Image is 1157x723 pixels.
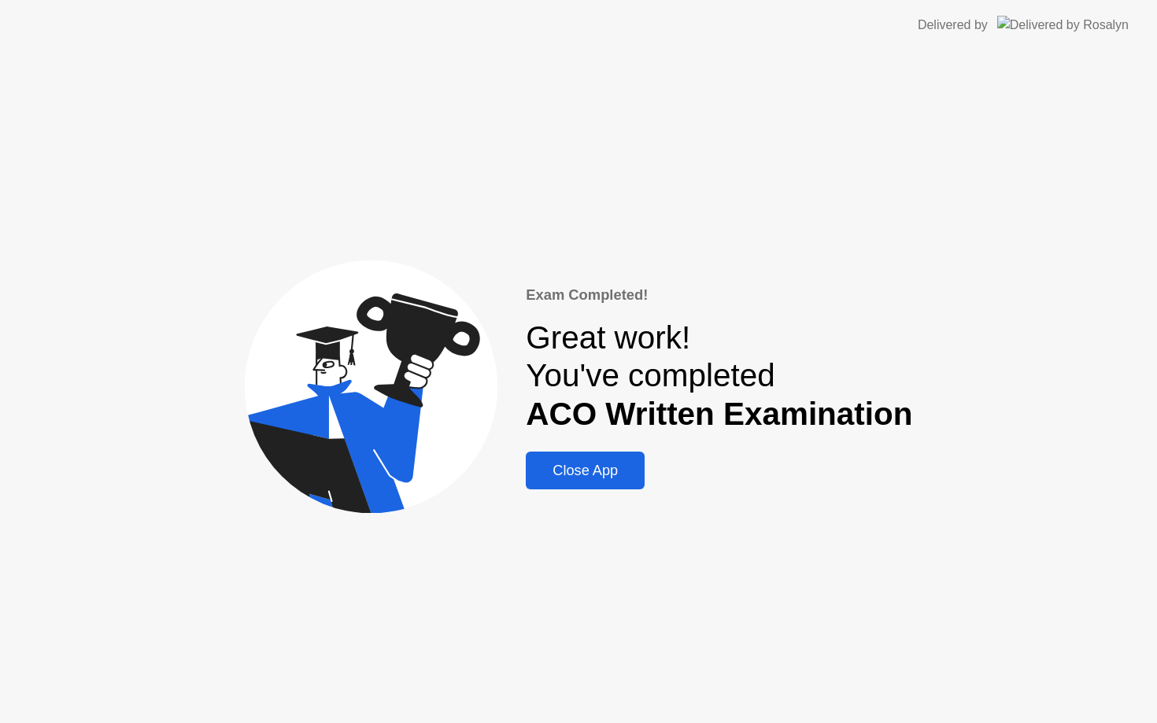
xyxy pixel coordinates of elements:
div: Exam Completed! [526,284,912,306]
div: Delivered by [918,16,988,35]
button: Close App [526,452,645,489]
div: Great work! You've completed [526,319,912,433]
img: Delivered by Rosalyn [997,16,1129,34]
b: ACO Written Examination [526,396,912,432]
div: Close App [530,463,640,479]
